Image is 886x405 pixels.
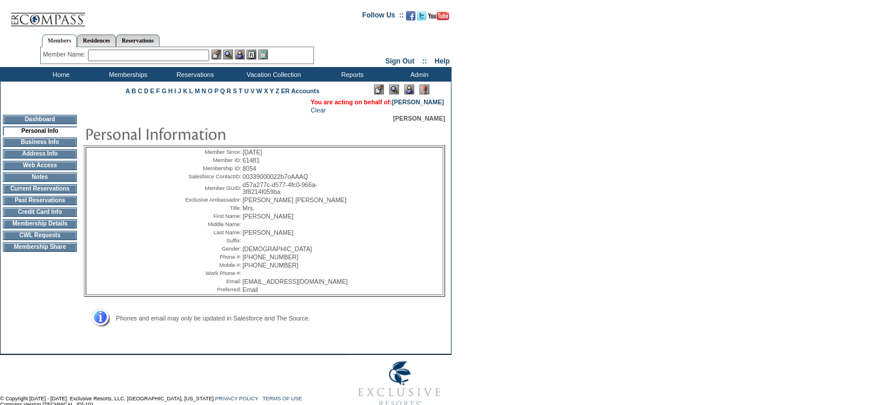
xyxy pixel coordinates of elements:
img: View [223,50,233,59]
a: C [137,87,142,94]
a: Follow us on Twitter [417,15,426,22]
td: Exclusive Ambassador: [178,196,241,203]
a: X [264,87,268,94]
a: J [178,87,181,94]
a: ER Accounts [281,87,319,94]
a: S [233,87,237,94]
img: Edit Mode [374,84,384,94]
a: A [126,87,130,94]
td: Past Reservations [3,196,77,205]
a: Become our fan on Facebook [406,15,415,22]
a: TERMS OF USE [263,396,302,402]
a: L [189,87,193,94]
a: U [244,87,249,94]
a: P [214,87,218,94]
a: D [144,87,149,94]
span: [PHONE_NUMBER] [242,253,298,260]
span: 00339000022b7oAAAQ [242,173,308,180]
td: Mobile #: [178,262,241,269]
img: Log Concern/Member Elevation [419,84,429,94]
td: Web Access [3,161,77,170]
td: Phone #: [178,253,241,260]
a: R [227,87,231,94]
td: Business Info [3,138,77,147]
td: Gender: [178,245,241,252]
td: Credit Card Info [3,207,77,217]
td: Membership Details [3,219,77,228]
td: Membership ID: [178,165,241,172]
a: Q [220,87,225,94]
a: Members [42,34,77,47]
td: Follow Us :: [362,10,404,24]
td: Salesforce ContactID: [178,173,241,180]
a: Y [270,87,274,94]
img: Compass Home [10,3,86,27]
td: Address Info [3,149,77,159]
td: Middle Name: [178,221,241,228]
td: Reservations [160,67,227,82]
a: Residences [77,34,116,47]
span: 8054 [242,165,256,172]
td: Reports [317,67,384,82]
a: Z [276,87,280,94]
td: Dashboard [3,115,77,124]
a: I [174,87,176,94]
td: Suffix: [178,237,241,244]
a: O [208,87,213,94]
span: [PERSON_NAME] [242,213,294,220]
td: First Name: [178,213,241,220]
td: Personal Info [3,126,77,135]
span: 61481 [242,157,260,164]
img: b_calculator.gif [258,50,268,59]
a: T [239,87,243,94]
span: You are acting on behalf of: [310,98,444,105]
td: Member ID: [178,157,241,164]
img: Impersonate [235,50,245,59]
td: Membership Share [3,242,77,252]
img: Impersonate [404,84,414,94]
div: Member Name: [43,50,88,59]
a: Help [435,57,450,65]
span: [PERSON_NAME] [393,115,445,122]
span: Mrs. [242,205,255,212]
span: Email [242,286,258,293]
img: View Mode [389,84,399,94]
a: W [256,87,262,94]
td: Memberships [93,67,160,82]
a: PRIVACY POLICY [215,396,258,402]
td: Member Since: [178,149,241,156]
span: [DEMOGRAPHIC_DATA] [242,245,312,252]
a: N [202,87,206,94]
img: Reservations [246,50,256,59]
span: d57a277c-d577-4fc0-966a-3f8214f059ba [242,181,317,195]
td: Preferred: [178,286,241,293]
a: [PERSON_NAME] [392,98,444,105]
td: Email: [178,278,241,285]
span: [PERSON_NAME] [PERSON_NAME] [242,196,346,203]
td: Notes [3,172,77,182]
img: Address Info [84,308,110,327]
img: b_edit.gif [211,50,221,59]
td: Current Reservations [3,184,77,193]
a: Reservations [116,34,160,47]
span: [DATE] [242,149,262,156]
img: Subscribe to our YouTube Channel [428,12,449,20]
span: [PHONE_NUMBER] [242,262,298,269]
a: F [156,87,160,94]
a: H [168,87,173,94]
td: CWL Requests [3,231,77,240]
a: G [161,87,166,94]
a: M [195,87,200,94]
td: Last Name: [178,229,241,236]
a: Clear [310,107,326,114]
img: Follow us on Twitter [417,11,426,20]
a: E [150,87,154,94]
td: Home [26,67,93,82]
a: B [132,87,136,94]
a: K [183,87,188,94]
img: pgTtlPersonalInfo.gif [84,122,317,145]
td: Title: [178,205,241,212]
img: Become our fan on Facebook [406,11,415,20]
a: V [250,87,255,94]
span: Phones and email may only be updated in Salesforce and The Source. [116,315,310,322]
